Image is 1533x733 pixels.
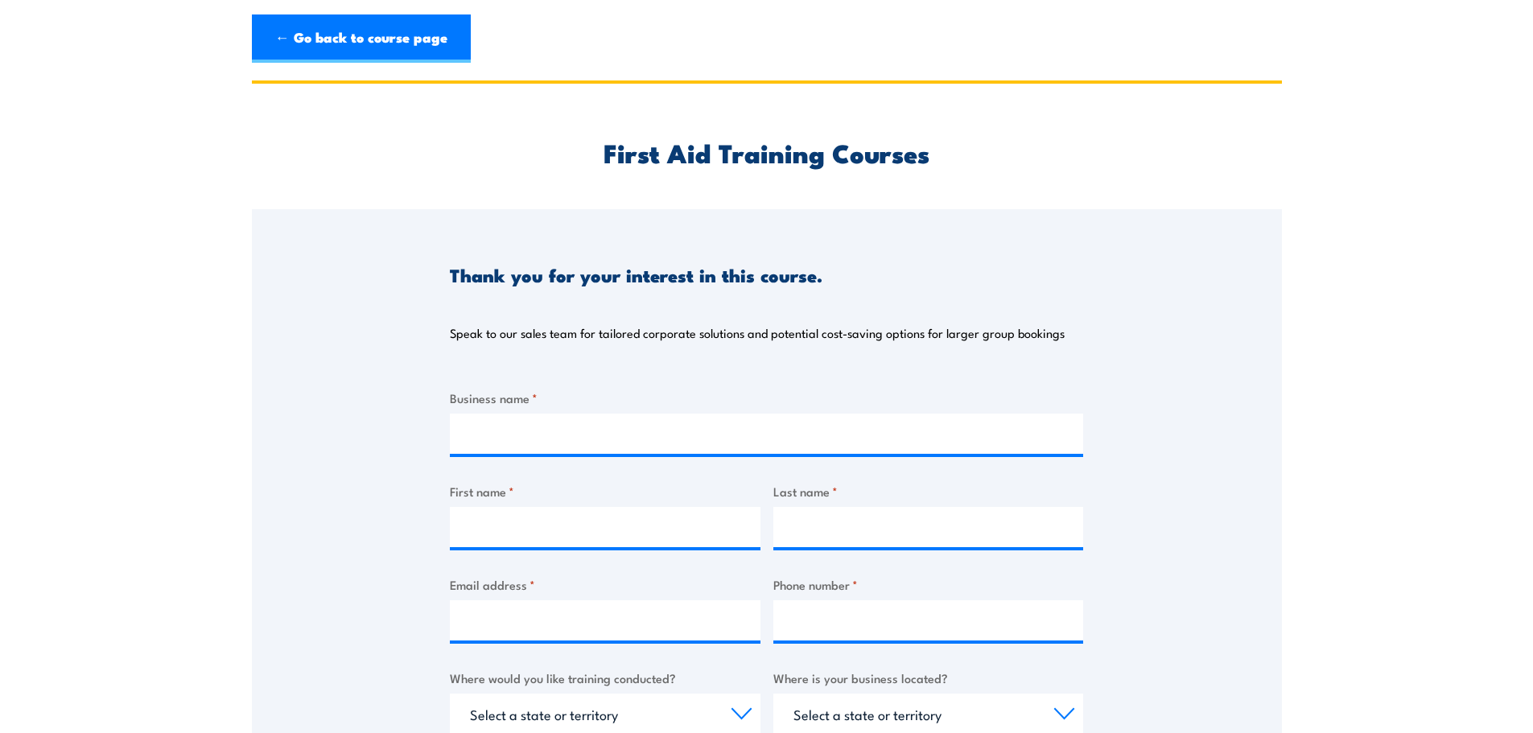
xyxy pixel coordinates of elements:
h3: Thank you for your interest in this course. [450,266,822,284]
a: ← Go back to course page [252,14,471,63]
label: Where is your business located? [773,669,1084,687]
label: Phone number [773,575,1084,594]
h2: First Aid Training Courses [450,141,1083,163]
p: Speak to our sales team for tailored corporate solutions and potential cost-saving options for la... [450,325,1065,341]
label: Email address [450,575,760,594]
label: Last name [773,482,1084,500]
label: Business name [450,389,1083,407]
label: Where would you like training conducted? [450,669,760,687]
label: First name [450,482,760,500]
